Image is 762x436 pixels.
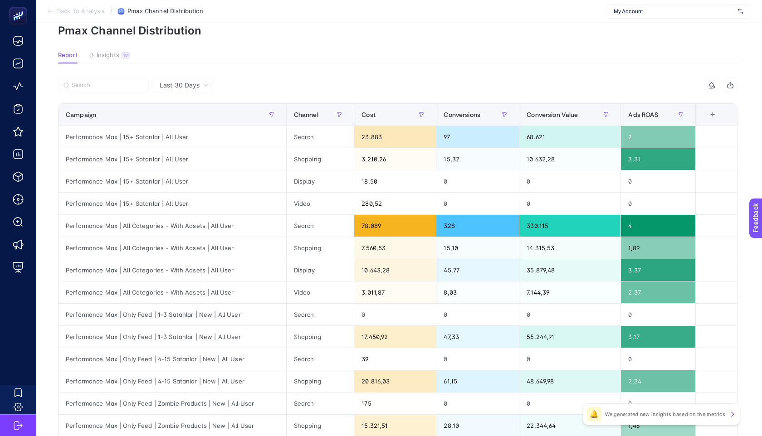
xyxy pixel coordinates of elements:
[294,111,318,118] span: Channel
[287,281,354,303] div: Video
[66,111,96,118] span: Campaign
[621,215,695,237] div: 4
[519,148,620,170] div: 10.632,28
[72,82,143,89] input: Search
[621,392,695,414] div: 0
[354,170,436,192] div: 18,50
[519,281,620,303] div: 7.144,39
[354,281,436,303] div: 3.011,87
[361,111,376,118] span: Cost
[59,281,286,303] div: Performance Max | All Categories - With Adsets | All User
[519,304,620,325] div: 0
[127,8,203,15] span: Pmax Channel Distribution
[621,370,695,392] div: 2,34
[436,148,519,170] div: 15,32
[436,259,519,281] div: 45,77
[519,370,620,392] div: 48.649,98
[436,326,519,348] div: 47,33
[58,24,740,37] p: Pmax Channel Distribution
[621,170,695,192] div: 0
[519,392,620,414] div: 0
[287,193,354,214] div: Video
[59,170,286,192] div: Performance Max | 15+ Satanlar | All User
[621,237,695,259] div: 1,89
[628,111,658,118] span: Ads ROAS
[354,326,436,348] div: 17.450,92
[287,348,354,370] div: Search
[614,8,734,15] span: My Account
[519,170,620,192] div: 0
[621,326,695,348] div: 3,17
[287,370,354,392] div: Shopping
[519,215,620,237] div: 330.115
[621,193,695,214] div: 0
[436,370,519,392] div: 61,15
[287,126,354,148] div: Search
[587,407,601,421] div: 🔔
[519,237,620,259] div: 14.315,53
[59,126,286,148] div: Performance Max | 15+ Satanlar | All User
[704,111,721,118] div: +
[436,348,519,370] div: 0
[436,281,519,303] div: 8,03
[287,259,354,281] div: Display
[59,348,286,370] div: Performance Max | Only Feed | 4-15 Satanlar | New | All User
[287,237,354,259] div: Shopping
[354,215,436,237] div: 78.089
[287,215,354,237] div: Search
[621,148,695,170] div: 3,31
[436,392,519,414] div: 0
[110,7,112,15] span: /
[519,348,620,370] div: 0
[97,52,119,59] span: Insights
[436,193,519,214] div: 0
[436,304,519,325] div: 0
[121,52,130,59] div: 12
[621,348,695,370] div: 0
[59,193,286,214] div: Performance Max | 15+ Satanlar | All User
[605,411,725,418] p: We generated new insights based on the metrics
[287,326,354,348] div: Shopping
[287,170,354,192] div: Display
[354,237,436,259] div: 7.560,53
[621,259,695,281] div: 3,37
[59,304,286,325] div: Performance Max | Only Feed | 1-3 Satanlar | New | All User
[354,148,436,170] div: 3.210,26
[287,304,354,325] div: Search
[59,370,286,392] div: Performance Max | Only Feed | 4-15 Satanlar | New | All User
[59,215,286,237] div: Performance Max | All Categories - With Adsets | All User
[621,126,695,148] div: 2
[5,3,34,10] span: Feedback
[354,193,436,214] div: 280,52
[57,8,105,15] span: Back To Analysis
[287,392,354,414] div: Search
[519,259,620,281] div: 35.879,48
[621,281,695,303] div: 2,37
[354,259,436,281] div: 10.643,28
[59,392,286,414] div: Performance Max | Only Feed | Zombie Products | New | All User
[738,7,743,16] img: svg%3e
[436,170,519,192] div: 0
[354,348,436,370] div: 39
[354,126,436,148] div: 23.883
[354,392,436,414] div: 175
[519,326,620,348] div: 55.244,91
[160,81,200,90] span: Last 30 Days
[354,370,436,392] div: 20.816,03
[59,148,286,170] div: Performance Max | 15+ Satanlar | All User
[519,193,620,214] div: 0
[444,111,480,118] span: Conversions
[287,148,354,170] div: Shopping
[59,259,286,281] div: Performance Max | All Categories - With Adsets | All User
[354,304,436,325] div: 0
[59,237,286,259] div: Performance Max | All Categories - With Adsets | All User
[436,237,519,259] div: 15,10
[436,126,519,148] div: 97
[58,52,78,59] span: Report
[519,126,620,148] div: 68.621
[621,304,695,325] div: 0
[703,111,710,131] div: 6 items selected
[436,215,519,237] div: 328
[59,326,286,348] div: Performance Max | Only Feed | 1-3 Satanlar | New | All User
[527,111,578,118] span: Conversion Value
